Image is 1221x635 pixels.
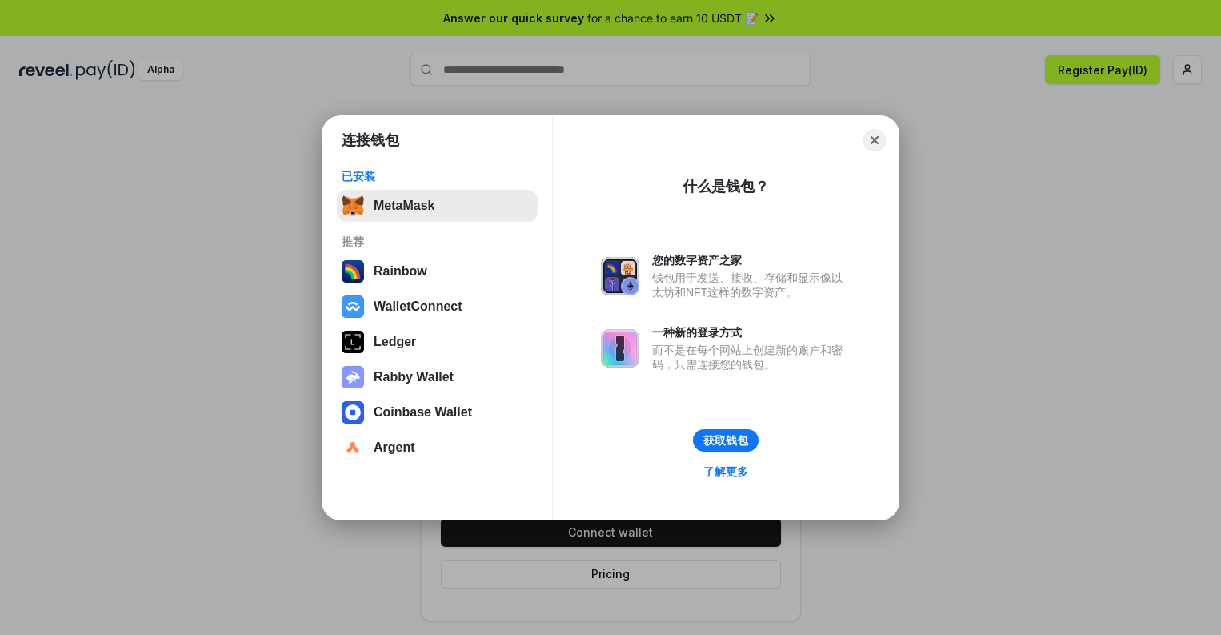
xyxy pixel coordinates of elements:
div: MetaMask [374,199,434,213]
div: 而不是在每个网站上创建新的账户和密码，只需连接您的钱包。 [652,343,851,372]
div: 一种新的登录方式 [652,325,851,340]
img: svg+xml,%3Csvg%20width%3D%2228%22%20height%3D%2228%22%20viewBox%3D%220%200%2028%2028%22%20fill%3D... [342,436,364,459]
img: svg+xml,%3Csvg%20xmlns%3D%22http%3A%2F%2Fwww.w3.org%2F2000%2Fsvg%22%20width%3D%2228%22%20height%3... [342,331,364,353]
button: Close [863,129,886,151]
div: Argent [374,440,415,455]
img: svg+xml,%3Csvg%20width%3D%2228%22%20height%3D%2228%22%20viewBox%3D%220%200%2028%2028%22%20fill%3D... [342,295,364,318]
img: svg+xml,%3Csvg%20xmlns%3D%22http%3A%2F%2Fwww.w3.org%2F2000%2Fsvg%22%20fill%3D%22none%22%20viewBox... [601,329,639,368]
div: WalletConnect [374,299,462,314]
button: WalletConnect [337,291,538,323]
img: svg+xml,%3Csvg%20width%3D%2228%22%20height%3D%2228%22%20viewBox%3D%220%200%2028%2028%22%20fill%3D... [342,401,364,424]
button: Ledger [337,326,538,358]
img: svg+xml,%3Csvg%20xmlns%3D%22http%3A%2F%2Fwww.w3.org%2F2000%2Fsvg%22%20fill%3D%22none%22%20viewBox... [601,257,639,295]
div: Ledger [374,335,416,349]
button: 获取钱包 [693,429,759,452]
img: svg+xml,%3Csvg%20fill%3D%22none%22%20height%3D%2233%22%20viewBox%3D%220%200%2035%2033%22%20width%... [342,195,364,217]
img: svg+xml,%3Csvg%20width%3D%22120%22%20height%3D%22120%22%20viewBox%3D%220%200%20120%20120%22%20fil... [342,260,364,283]
div: 推荐 [342,235,533,249]
div: 获取钱包 [703,433,748,448]
button: Rainbow [337,255,538,287]
h1: 连接钱包 [342,131,399,150]
div: Rabby Wallet [374,370,454,384]
div: 已安装 [342,169,533,183]
div: 什么是钱包？ [683,177,769,196]
img: svg+xml,%3Csvg%20xmlns%3D%22http%3A%2F%2Fwww.w3.org%2F2000%2Fsvg%22%20fill%3D%22none%22%20viewBox... [342,366,364,388]
button: Rabby Wallet [337,361,538,393]
button: MetaMask [337,190,538,222]
div: Coinbase Wallet [374,405,472,420]
button: Argent [337,432,538,464]
div: Rainbow [374,264,427,279]
button: Coinbase Wallet [337,396,538,428]
a: 了解更多 [694,461,758,482]
div: 钱包用于发送、接收、存储和显示像以太坊和NFT这样的数字资产。 [652,271,851,299]
div: 您的数字资产之家 [652,253,851,267]
div: 了解更多 [703,464,748,479]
